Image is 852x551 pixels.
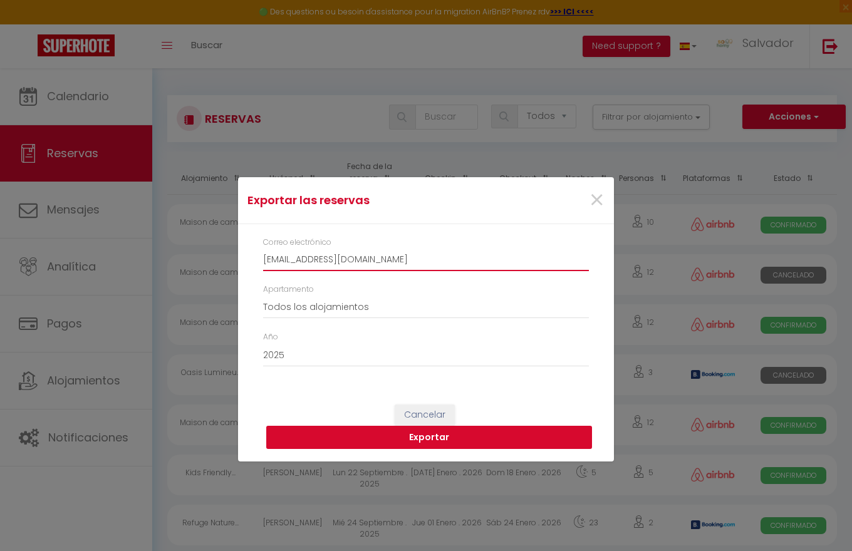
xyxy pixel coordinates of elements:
label: Año [263,331,278,343]
label: Apartamento [263,284,314,296]
h4: Exportar las reservas [247,192,480,209]
span: × [589,182,605,219]
button: Close [589,187,605,214]
button: Exportar [266,426,592,450]
button: Cancelar [395,404,455,426]
label: Correo electrónico [263,237,331,249]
